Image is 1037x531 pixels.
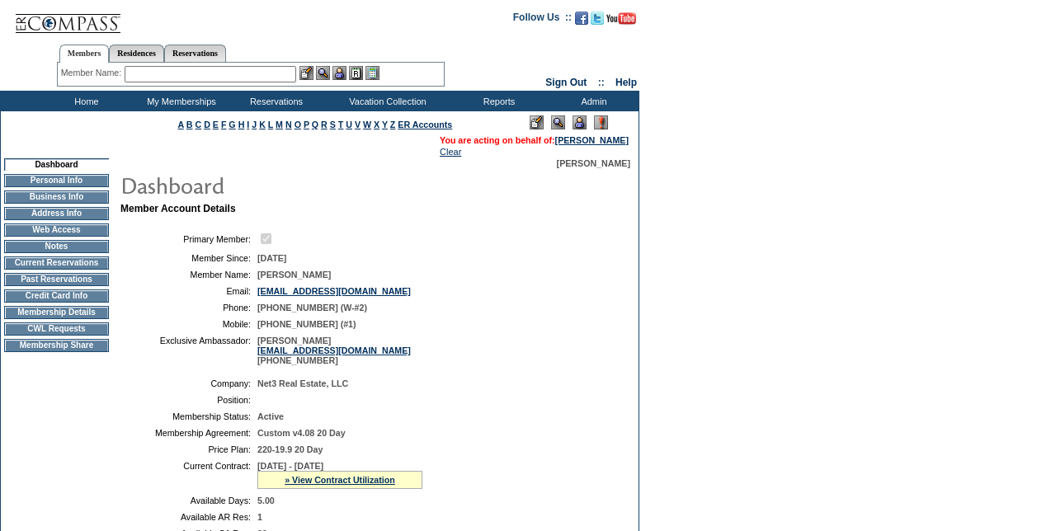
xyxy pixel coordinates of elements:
[440,135,629,145] span: You are acting on behalf of:
[37,91,132,111] td: Home
[346,120,352,129] a: U
[257,253,286,263] span: [DATE]
[4,289,109,303] td: Credit Card Info
[257,444,323,454] span: 220-19.9 20 Day
[591,12,604,25] img: Follow us on Twitter
[365,66,379,80] img: b_calculator.gif
[127,286,251,296] td: Email:
[127,336,251,365] td: Exclusive Ambassador:
[4,339,109,352] td: Membership Share
[276,120,283,129] a: M
[127,319,251,329] td: Mobile:
[238,120,245,129] a: H
[229,120,235,129] a: G
[120,203,236,214] b: Member Account Details
[615,77,637,88] a: Help
[257,270,331,280] span: [PERSON_NAME]
[544,91,639,111] td: Admin
[312,120,318,129] a: Q
[374,120,379,129] a: X
[127,461,251,489] td: Current Contract:
[257,303,367,312] span: [PHONE_NUMBER] (W-#2)
[127,411,251,421] td: Membership Status:
[257,411,284,421] span: Active
[221,120,227,129] a: F
[304,120,309,129] a: P
[513,10,572,30] td: Follow Us ::
[213,120,219,129] a: E
[120,168,450,201] img: pgTtlDashboard.gif
[257,496,275,505] span: 5.00
[557,158,630,168] span: [PERSON_NAME]
[575,16,588,26] a: Become our fan on Facebook
[164,45,226,62] a: Reservations
[349,66,363,80] img: Reservations
[551,115,565,129] img: View Mode
[4,174,109,187] td: Personal Info
[257,345,411,355] a: [EMAIL_ADDRESS][DOMAIN_NAME]
[257,319,356,329] span: [PHONE_NUMBER] (#1)
[127,303,251,312] td: Phone:
[295,120,301,129] a: O
[268,120,273,129] a: L
[4,322,109,336] td: CWL Requests
[440,147,461,157] a: Clear
[285,120,292,129] a: N
[598,77,605,88] span: ::
[299,66,313,80] img: b_edit.gif
[4,207,109,220] td: Address Info
[322,91,450,111] td: Vacation Collection
[227,91,322,111] td: Reservations
[363,120,371,129] a: W
[4,306,109,319] td: Membership Details
[127,395,251,405] td: Position:
[321,120,328,129] a: R
[330,120,336,129] a: S
[178,120,184,129] a: A
[4,256,109,270] td: Current Reservations
[573,115,587,129] img: Impersonate
[109,45,164,62] a: Residences
[127,253,251,263] td: Member Since:
[4,190,109,204] td: Business Info
[195,120,201,129] a: C
[285,475,395,485] a: » View Contract Utilization
[594,115,608,129] img: Log Concern/Member Elevation
[132,91,227,111] td: My Memberships
[4,240,109,253] td: Notes
[530,115,544,129] img: Edit Mode
[257,512,262,522] span: 1
[127,512,251,522] td: Available AR Res:
[606,16,636,26] a: Subscribe to our YouTube Channel
[61,66,125,80] div: Member Name:
[316,66,330,80] img: View
[252,120,257,129] a: J
[257,286,411,296] a: [EMAIL_ADDRESS][DOMAIN_NAME]
[450,91,544,111] td: Reports
[127,496,251,505] td: Available Days:
[4,158,109,171] td: Dashboard
[127,231,251,247] td: Primary Member:
[575,12,588,25] img: Become our fan on Facebook
[247,120,249,129] a: I
[257,378,348,388] span: Net3 Real Estate, LLC
[186,120,193,129] a: B
[4,273,109,286] td: Past Reservations
[257,461,323,471] span: [DATE] - [DATE]
[355,120,361,129] a: V
[127,444,251,454] td: Price Plan:
[606,12,636,25] img: Subscribe to our YouTube Channel
[257,336,411,365] span: [PERSON_NAME] [PHONE_NUMBER]
[4,223,109,237] td: Web Access
[127,270,251,280] td: Member Name:
[59,45,110,63] a: Members
[332,66,346,80] img: Impersonate
[398,120,452,129] a: ER Accounts
[390,120,396,129] a: Z
[204,120,210,129] a: D
[259,120,266,129] a: K
[257,428,346,438] span: Custom v4.08 20 Day
[127,378,251,388] td: Company:
[545,77,587,88] a: Sign Out
[382,120,388,129] a: Y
